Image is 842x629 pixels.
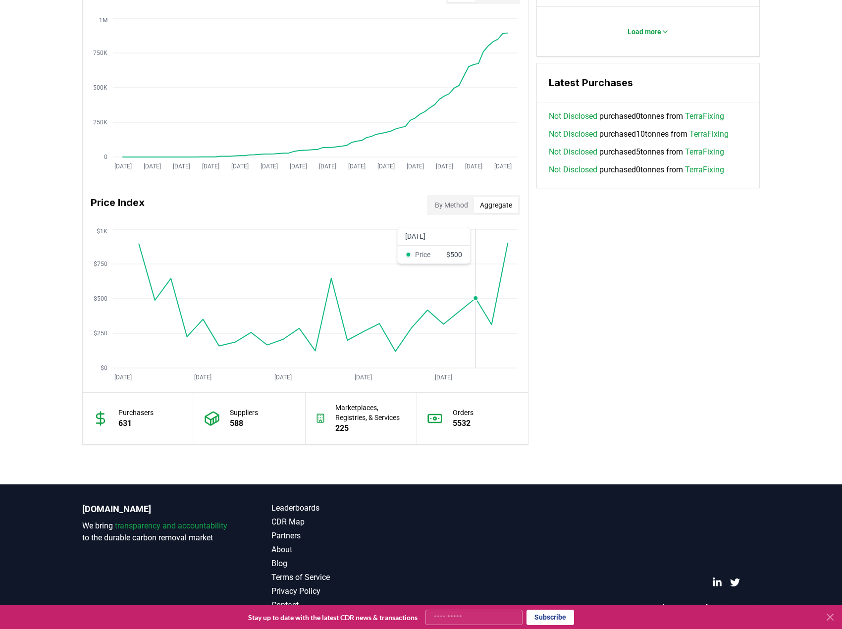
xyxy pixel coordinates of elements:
[335,403,406,422] p: Marketplaces, Registries, & Services
[93,50,107,56] tspan: 750K
[712,577,722,587] a: LinkedIn
[435,374,452,381] tspan: [DATE]
[549,164,597,176] a: Not Disclosed
[348,163,366,170] tspan: [DATE]
[115,521,227,530] span: transparency and accountability
[730,577,740,587] a: Twitter
[231,163,249,170] tspan: [DATE]
[549,110,597,122] a: Not Disclosed
[271,502,421,514] a: Leaderboards
[689,128,729,140] a: TerraFixing
[549,146,597,158] a: Not Disclosed
[230,418,258,429] p: 588
[274,374,292,381] tspan: [DATE]
[549,110,724,122] span: purchased 0 tonnes from
[549,128,729,140] span: purchased 10 tonnes from
[436,163,453,170] tspan: [DATE]
[271,585,421,597] a: Privacy Policy
[453,408,474,418] p: Orders
[271,558,421,570] a: Blog
[173,163,190,170] tspan: [DATE]
[271,599,421,611] a: Contact
[271,544,421,556] a: About
[230,408,258,418] p: Suppliers
[99,17,107,24] tspan: 1M
[549,146,724,158] span: purchased 5 tonnes from
[114,374,132,381] tspan: [DATE]
[118,418,154,429] p: 631
[202,163,219,170] tspan: [DATE]
[94,330,107,337] tspan: $250
[101,365,107,371] tspan: $0
[549,128,597,140] a: Not Disclosed
[93,119,107,126] tspan: 250K
[93,84,107,91] tspan: 500K
[465,163,482,170] tspan: [DATE]
[355,374,372,381] tspan: [DATE]
[91,195,145,215] h3: Price Index
[82,520,232,544] p: We bring to the durable carbon removal market
[620,22,677,42] button: Load more
[549,75,747,90] h3: Latest Purchases
[685,164,724,176] a: TerraFixing
[641,603,760,611] p: © 2025 [DOMAIN_NAME]. All rights reserved.
[94,261,107,267] tspan: $750
[377,163,395,170] tspan: [DATE]
[407,163,424,170] tspan: [DATE]
[549,164,724,176] span: purchased 0 tonnes from
[453,418,474,429] p: 5532
[429,197,474,213] button: By Method
[474,197,518,213] button: Aggregate
[290,163,307,170] tspan: [DATE]
[194,374,211,381] tspan: [DATE]
[685,110,724,122] a: TerraFixing
[271,516,421,528] a: CDR Map
[104,154,107,160] tspan: 0
[94,295,107,302] tspan: $500
[335,422,406,434] p: 225
[144,163,161,170] tspan: [DATE]
[628,27,661,37] p: Load more
[685,146,724,158] a: TerraFixing
[114,163,132,170] tspan: [DATE]
[319,163,336,170] tspan: [DATE]
[271,572,421,583] a: Terms of Service
[494,163,512,170] tspan: [DATE]
[82,502,232,516] p: [DOMAIN_NAME]
[271,530,421,542] a: Partners
[261,163,278,170] tspan: [DATE]
[118,408,154,418] p: Purchasers
[97,228,107,235] tspan: $1K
